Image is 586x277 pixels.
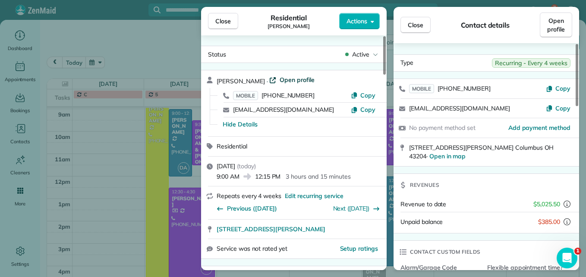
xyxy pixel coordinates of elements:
span: Active [352,50,369,59]
button: Close [400,17,431,33]
span: MOBILE [233,91,258,100]
button: Previous ([DATE]) [217,204,277,213]
button: Hide Details [223,120,258,129]
span: Unpaid balance [400,217,443,226]
span: Type [400,58,413,68]
span: MOBILE [409,84,434,93]
span: Copy [360,106,375,113]
button: Copy [351,91,375,100]
span: Revenue to date [400,200,446,208]
span: Copy [360,91,375,99]
span: ( today ) [237,162,256,170]
span: [PERSON_NAME] [217,77,265,85]
span: Previous ([DATE]) [227,204,277,213]
span: Alarm/Garage Code [400,263,480,272]
a: MOBILE[PHONE_NUMBER] [409,84,491,93]
span: [DATE] [217,162,235,170]
span: Close [408,21,423,29]
button: Copy [351,105,375,114]
span: Residential [217,142,247,150]
a: Open in map [429,152,466,160]
span: 12:15 PM [255,172,281,181]
span: Edit recurring service [285,192,343,200]
span: $5,025.50 [533,200,560,208]
span: Residential [271,13,307,23]
span: [PERSON_NAME] [268,23,310,30]
span: 9:00 AM [217,172,239,181]
span: Actions [347,17,367,25]
p: 3 hours and 15 minutes [286,172,350,181]
button: Setup ratings [340,244,378,253]
span: Contact custom fields [410,248,481,256]
iframe: Intercom live chat [557,248,577,268]
a: Open profile [540,13,572,38]
span: · [265,78,270,85]
button: Copy [546,104,570,113]
a: Open profile [269,76,315,84]
span: $385.00 [538,217,560,226]
a: [STREET_ADDRESS][PERSON_NAME] [217,225,381,233]
span: Open profile [280,76,315,84]
span: [PHONE_NUMBER] [261,91,315,99]
span: Setup ratings [340,245,378,252]
span: Revenues [410,181,439,189]
span: Contact details [461,20,510,30]
a: Next ([DATE]) [333,205,370,212]
span: [STREET_ADDRESS][PERSON_NAME] Columbus OH 43204 · [409,144,554,161]
a: MOBILE[PHONE_NUMBER] [233,91,315,100]
span: [STREET_ADDRESS][PERSON_NAME] [217,225,325,233]
span: No payment method set [409,124,476,132]
a: [EMAIL_ADDRESS][DOMAIN_NAME] [233,106,334,113]
button: Close [208,13,238,29]
span: Status [208,50,226,58]
span: Open profile [547,16,565,34]
span: Close [215,17,231,25]
button: Next ([DATE]) [333,204,380,213]
a: Add payment method [508,123,570,132]
span: 1 [574,248,581,255]
a: [EMAIL_ADDRESS][DOMAIN_NAME] [409,104,510,112]
span: Copy [555,85,570,92]
button: Copy [546,84,570,93]
span: Recurring - Every 4 weeks [492,58,570,68]
span: Repeats every 4 weeks [217,192,281,200]
span: Flexible appointment time? [487,263,567,272]
span: [PHONE_NUMBER] [438,85,491,92]
span: Copy [555,104,570,112]
span: Service was not rated yet [217,244,287,253]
